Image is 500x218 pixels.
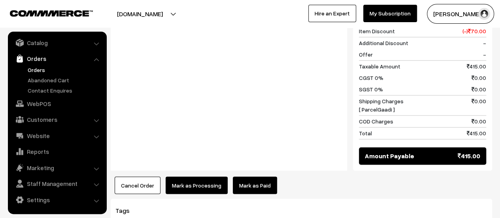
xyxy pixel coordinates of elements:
span: Taxable Amount [359,62,400,70]
a: WebPOS [10,97,104,111]
span: 415.00 [467,129,486,137]
span: CGST 0% [359,74,383,82]
span: Shipping Charges [ ParcelGaadi ] [359,97,404,114]
button: [PERSON_NAME] [427,4,494,24]
a: Abandoned Cart [26,76,104,84]
span: Item Discount [359,27,395,35]
button: Mark as Processing [166,176,228,194]
img: COMMMERCE [10,10,93,16]
button: Cancel Order [115,176,160,194]
a: Orders [10,51,104,66]
span: Tags [115,206,139,214]
a: Mark as Paid [233,176,277,194]
button: [DOMAIN_NAME] [89,4,191,24]
span: 0.00 [472,97,486,114]
a: Catalog [10,36,104,50]
span: 0.00 [472,85,486,93]
span: 0.00 [472,117,486,125]
span: (-) 70.00 [462,27,486,35]
a: Marketing [10,161,104,175]
a: COMMMERCE [10,8,79,17]
a: My Subscription [363,5,417,22]
a: Contact Enquires [26,86,104,95]
img: user [478,8,490,20]
span: - [483,39,486,47]
a: Orders [26,66,104,74]
a: Customers [10,112,104,127]
span: Additional Discount [359,39,408,47]
span: 415.00 [467,62,486,70]
span: Total [359,129,372,137]
span: COD Charges [359,117,393,125]
span: 0.00 [472,74,486,82]
a: Hire an Expert [308,5,356,22]
span: Amount Payable [365,151,414,161]
span: 415.00 [458,151,480,161]
span: - [483,50,486,59]
a: Staff Management [10,176,104,191]
span: SGST 0% [359,85,383,93]
a: Website [10,129,104,143]
span: Offer [359,50,373,59]
a: Reports [10,144,104,159]
a: Settings [10,193,104,207]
